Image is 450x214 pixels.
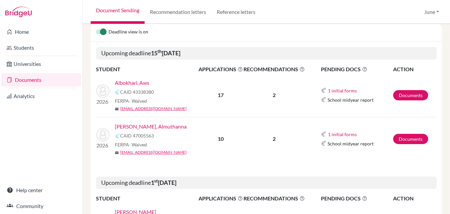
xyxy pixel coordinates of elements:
th: STUDENT [96,194,198,203]
span: APPLICATIONS [199,65,243,73]
span: FERPA [115,141,147,148]
button: June [421,6,442,18]
a: [EMAIL_ADDRESS][DOMAIN_NAME] [120,106,187,112]
img: Common App logo [321,141,326,146]
span: - Waived [129,98,147,104]
sup: st [154,178,158,184]
p: 2 [244,135,305,143]
a: Albokhari, Aws [115,79,149,87]
img: Alshibani, Almuthanna [96,128,110,141]
span: School midyear report [328,140,374,147]
sup: th [157,49,162,54]
a: Help center [1,184,81,197]
img: Common App logo [115,133,120,138]
b: 15 [DATE] [151,49,180,57]
span: - Waived [129,142,147,147]
img: Common App logo [321,97,326,102]
h5: Upcoming deadline [96,47,437,60]
a: Universities [1,57,81,71]
a: [EMAIL_ADDRESS][DOMAIN_NAME] [120,149,187,155]
a: Students [1,41,81,54]
p: 2 [244,91,305,99]
h5: Upcoming deadline [96,177,437,189]
img: Albokhari, Aws [96,84,110,98]
a: Community [1,199,81,213]
span: CAID 47005563 [120,132,154,139]
th: STUDENT [96,65,198,74]
b: 10 [218,135,224,142]
span: PENDING DOCS [321,194,392,202]
a: [PERSON_NAME], Almuthanna [115,123,187,131]
span: mail [115,151,119,155]
th: ACTION [393,65,437,74]
span: RECOMMENDATIONS [244,194,305,202]
p: 2026 [96,141,110,149]
a: Documents [1,73,81,86]
a: Documents [393,90,428,100]
img: Common App logo [321,88,326,93]
b: 17 [218,92,224,98]
b: 1 [DATE] [151,179,176,186]
span: CAID 43338380 [120,88,154,95]
th: ACTION [393,194,437,203]
p: 2026 [96,98,110,106]
img: Bridge-U [5,7,32,17]
img: Common App logo [321,132,326,137]
a: Analytics [1,89,81,103]
button: 1 initial forms [328,131,357,138]
span: APPLICATIONS [199,194,243,202]
span: RECOMMENDATIONS [244,65,305,73]
span: FERPA [115,97,147,104]
span: School midyear report [328,96,374,103]
img: Common App logo [115,89,120,95]
span: PENDING DOCS [321,65,392,73]
span: mail [115,107,119,111]
a: Home [1,25,81,38]
button: 1 initial forms [328,87,357,94]
a: Documents [393,134,428,144]
span: Deadline view is on [109,28,148,36]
